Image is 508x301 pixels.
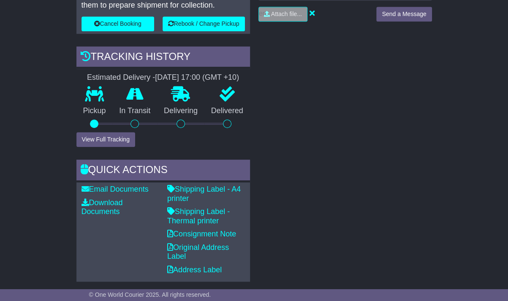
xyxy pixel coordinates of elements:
[81,16,154,31] button: Cancel Booking
[167,207,230,225] a: Shipping Label - Thermal printer
[76,132,135,147] button: View Full Tracking
[112,106,157,116] p: In Transit
[167,230,236,238] a: Consignment Note
[167,185,241,203] a: Shipping Label - A4 printer
[167,243,229,261] a: Original Address Label
[204,106,250,116] p: Delivered
[167,266,222,274] a: Address Label
[76,160,250,182] div: Quick Actions
[76,46,250,69] div: Tracking history
[76,106,113,116] p: Pickup
[376,7,432,22] button: Send a Message
[163,16,245,31] button: Rebook / Change Pickup
[81,185,149,193] a: Email Documents
[76,73,250,82] div: Estimated Delivery -
[89,291,211,298] span: © One World Courier 2025. All rights reserved.
[81,198,123,216] a: Download Documents
[157,106,204,116] p: Delivering
[155,73,239,82] div: [DATE] 17:00 (GMT +10)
